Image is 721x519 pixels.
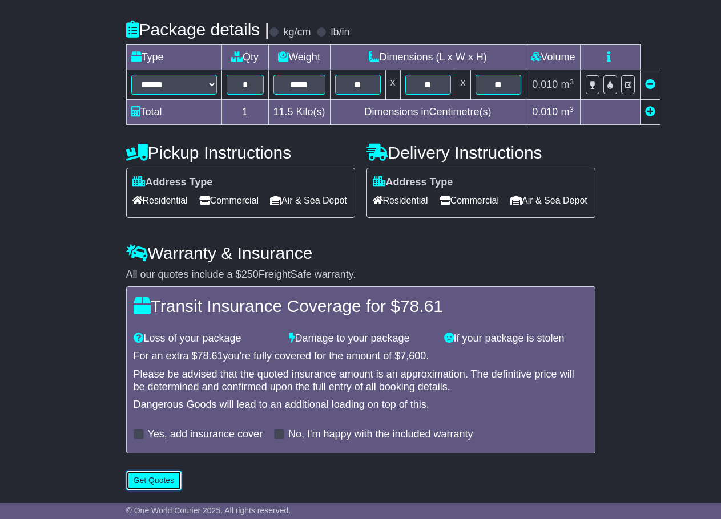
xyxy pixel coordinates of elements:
[456,70,470,100] td: x
[199,192,259,209] span: Commercial
[268,45,330,70] td: Weight
[126,20,269,39] h4: Package details |
[134,350,588,363] div: For an extra $ you're fully covered for the amount of $ .
[268,100,330,125] td: Kilo(s)
[126,471,182,490] button: Get Quotes
[126,45,221,70] td: Type
[283,333,438,345] div: Damage to your package
[126,143,355,162] h4: Pickup Instructions
[134,399,588,411] div: Dangerous Goods will lead to an additional loading on top of this.
[126,100,221,125] td: Total
[134,297,588,315] h4: Transit Insurance Coverage for $
[221,45,268,70] td: Qty
[569,105,574,113] sup: 3
[561,79,574,90] span: m
[270,192,347,209] span: Air & Sea Depot
[288,428,473,441] label: No, I'm happy with the included warranty
[134,368,588,393] div: Please be advised that the quoted insurance amount is an approximation. The definitive price will...
[273,106,293,117] span: 11.5
[373,176,453,189] label: Address Type
[330,100,526,125] td: Dimensions in Centimetre(s)
[198,350,223,362] span: 78.61
[148,428,263,441] label: Yes, add insurance cover
[126,269,595,281] div: All our quotes include a $ FreightSafe warranty.
[126,244,595,262] h4: Warranty & Insurance
[400,350,426,362] span: 7,600
[645,79,655,90] a: Remove this item
[645,106,655,117] a: Add new item
[510,192,587,209] span: Air & Sea Depot
[128,333,283,345] div: Loss of your package
[132,192,188,209] span: Residential
[366,143,595,162] h4: Delivery Instructions
[373,192,428,209] span: Residential
[532,106,558,117] span: 0.010
[331,26,349,39] label: lb/in
[241,269,259,280] span: 250
[526,45,580,70] td: Volume
[221,100,268,125] td: 1
[440,192,499,209] span: Commercial
[132,176,213,189] label: Address Type
[569,78,574,86] sup: 3
[532,79,558,90] span: 0.010
[126,506,291,515] span: © One World Courier 2025. All rights reserved.
[283,26,311,39] label: kg/cm
[400,297,443,315] span: 78.61
[561,106,574,117] span: m
[385,70,400,100] td: x
[330,45,526,70] td: Dimensions (L x W x H)
[438,333,594,345] div: If your package is stolen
